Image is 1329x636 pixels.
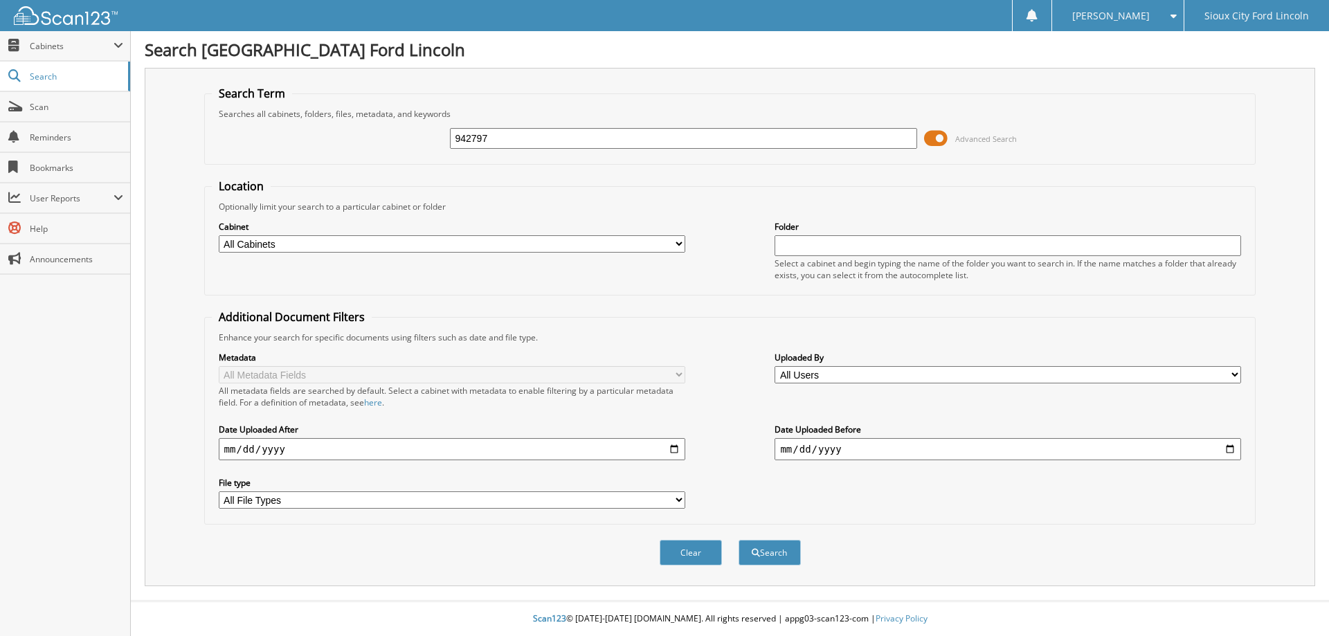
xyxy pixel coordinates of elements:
span: User Reports [30,192,114,204]
label: Date Uploaded Before [775,424,1241,435]
div: Select a cabinet and begin typing the name of the folder you want to search in. If the name match... [775,257,1241,281]
div: Optionally limit your search to a particular cabinet or folder [212,201,1249,212]
img: scan123-logo-white.svg [14,6,118,25]
label: Uploaded By [775,352,1241,363]
span: Bookmarks [30,162,123,174]
legend: Search Term [212,86,292,101]
a: Privacy Policy [876,612,928,624]
button: Clear [660,540,722,565]
span: Advanced Search [955,134,1017,144]
input: end [775,438,1241,460]
input: start [219,438,685,460]
div: © [DATE]-[DATE] [DOMAIN_NAME]. All rights reserved | appg03-scan123-com | [131,602,1329,636]
legend: Location [212,179,271,194]
span: Sioux City Ford Lincoln [1204,12,1309,20]
span: Cabinets [30,40,114,52]
span: Announcements [30,253,123,265]
span: Help [30,223,123,235]
legend: Additional Document Filters [212,309,372,325]
label: Metadata [219,352,685,363]
label: Date Uploaded After [219,424,685,435]
div: All metadata fields are searched by default. Select a cabinet with metadata to enable filtering b... [219,385,685,408]
button: Search [739,540,801,565]
span: Reminders [30,131,123,143]
span: Scan [30,101,123,113]
iframe: Chat Widget [1260,570,1329,636]
div: Enhance your search for specific documents using filters such as date and file type. [212,331,1249,343]
label: Cabinet [219,221,685,233]
span: [PERSON_NAME] [1072,12,1150,20]
span: Scan123 [533,612,566,624]
a: here [364,397,382,408]
div: Searches all cabinets, folders, files, metadata, and keywords [212,108,1249,120]
label: File type [219,477,685,489]
h1: Search [GEOGRAPHIC_DATA] Ford Lincoln [145,38,1315,61]
label: Folder [775,221,1241,233]
span: Search [30,71,121,82]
